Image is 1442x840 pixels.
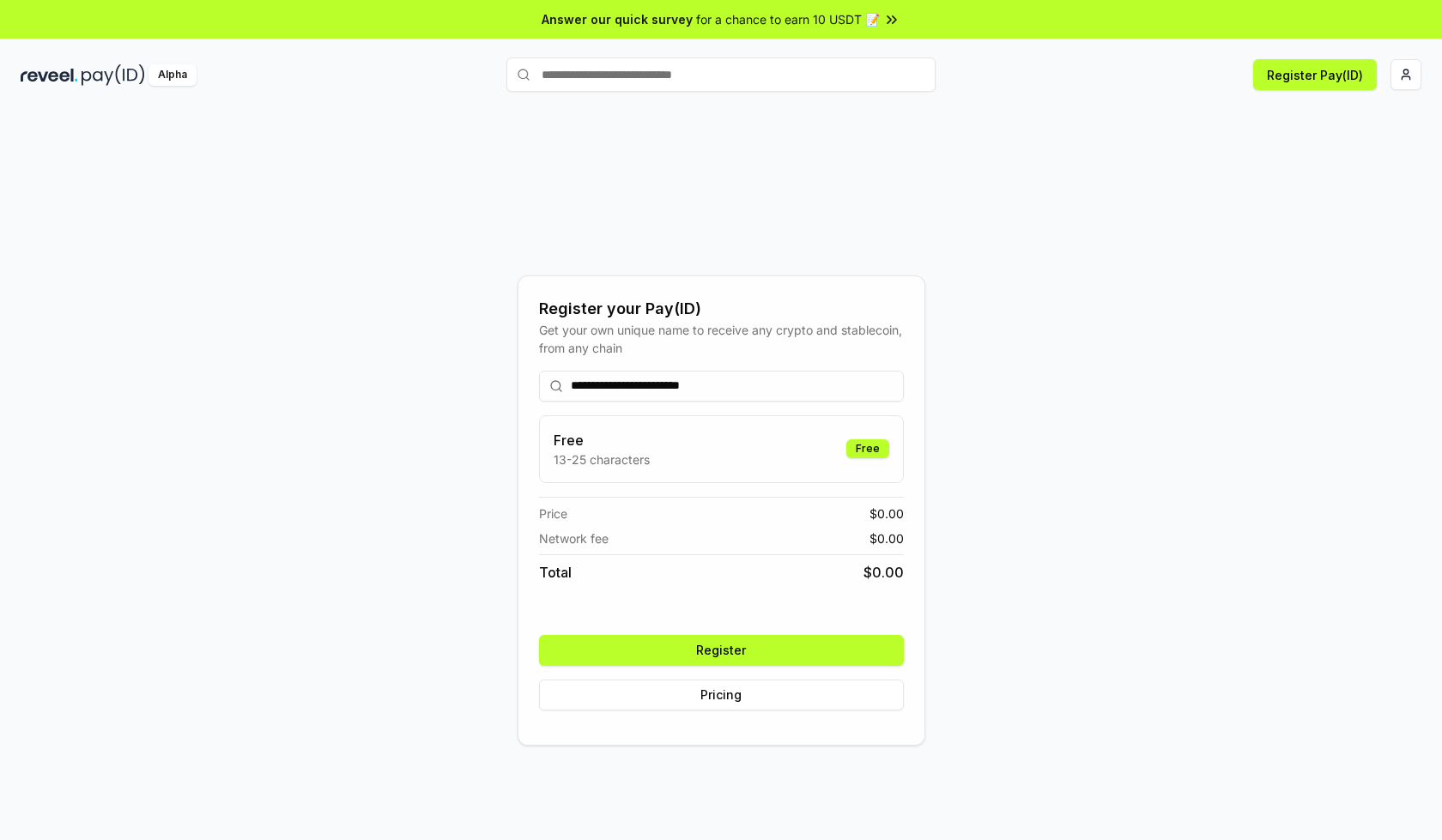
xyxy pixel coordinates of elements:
span: $ 0.00 [863,562,904,583]
span: Price [539,505,567,523]
p: 13-25 characters [554,450,650,468]
button: Register [539,635,904,666]
span: Network fee [539,529,609,547]
button: Pricing [539,680,904,710]
img: reveel_dark [21,64,78,86]
div: Free [846,439,889,458]
div: Alpha [148,64,197,86]
span: $ 0.00 [869,529,904,547]
div: Register your Pay(ID) [539,297,904,321]
img: pay_id [82,64,145,86]
div: Get your own unique name to receive any crypto and stablecoin, from any chain [539,321,904,357]
span: Total [539,562,572,583]
span: for a chance to earn 10 USDT 📝 [696,10,880,28]
h3: Free [554,430,650,450]
span: Answer our quick survey [542,10,693,28]
span: $ 0.00 [869,505,904,523]
button: Register Pay(ID) [1253,59,1377,90]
